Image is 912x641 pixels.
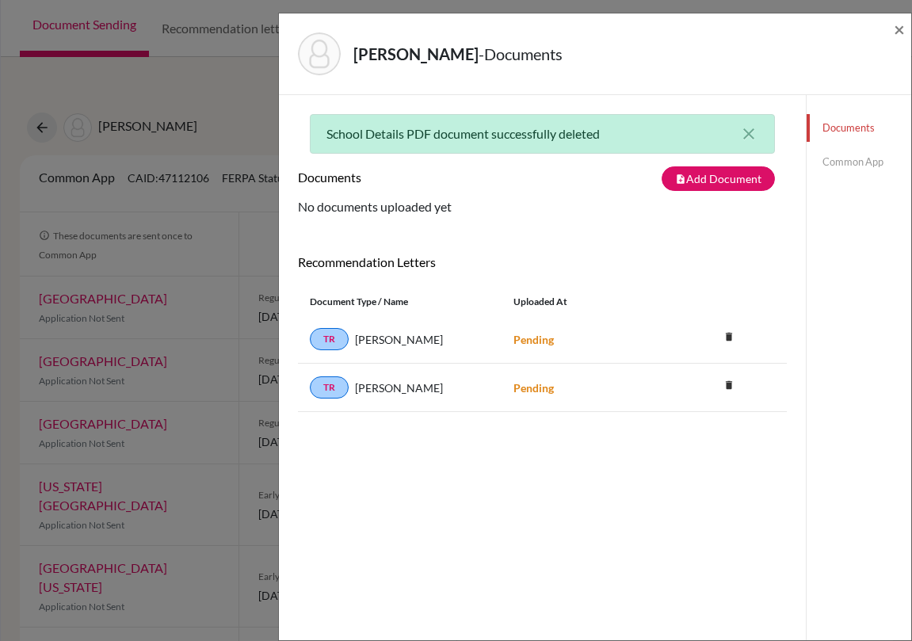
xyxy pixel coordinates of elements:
[298,114,787,216] div: No documents uploaded yet
[355,380,443,396] span: [PERSON_NAME]
[298,254,787,269] h6: Recommendation Letters
[298,295,502,309] div: Document Type / Name
[717,376,741,397] a: delete
[717,327,741,349] a: delete
[675,174,686,185] i: note_add
[807,148,911,176] a: Common App
[739,124,758,143] button: close
[355,331,443,348] span: [PERSON_NAME]
[807,114,911,142] a: Documents
[479,44,563,63] span: - Documents
[513,381,554,395] strong: Pending
[513,333,554,346] strong: Pending
[310,376,349,399] a: TR
[894,17,905,40] span: ×
[894,20,905,39] button: Close
[717,325,741,349] i: delete
[310,114,775,154] div: School Details PDF document successfully deleted
[502,295,665,309] div: Uploaded at
[353,44,479,63] strong: [PERSON_NAME]
[298,170,543,185] h6: Documents
[662,166,775,191] button: note_addAdd Document
[310,328,349,350] a: TR
[717,373,741,397] i: delete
